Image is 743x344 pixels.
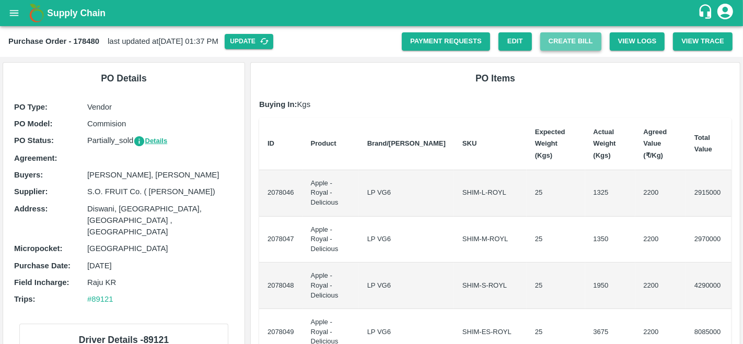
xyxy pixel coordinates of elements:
div: customer-support [698,4,716,22]
button: open drawer [2,1,26,25]
b: Supplier : [14,187,48,196]
b: Buyers : [14,171,43,179]
img: logo [26,3,47,23]
td: Apple - Royal - Delicious [303,170,359,217]
b: PO Type : [14,103,48,111]
p: [GEOGRAPHIC_DATA] [87,243,234,254]
b: Total Value [694,134,712,153]
td: 2078047 [259,217,303,263]
td: LP VG6 [359,217,454,263]
b: Purchase Date : [14,262,71,270]
a: Payment Requests [402,32,490,51]
button: View Logs [610,32,665,51]
div: account of current user [716,2,735,24]
td: 25 [527,170,585,217]
button: Create Bill [540,32,601,51]
b: Purchase Order - 178480 [8,37,99,45]
td: 1950 [585,263,635,309]
b: Trips : [14,295,35,303]
td: Apple - Royal - Delicious [303,217,359,263]
td: 2078048 [259,263,303,309]
p: Partially_sold [87,135,234,147]
td: 2078046 [259,170,303,217]
td: 2970000 [686,217,732,263]
a: #89121 [87,295,113,303]
b: Address : [14,205,48,213]
p: Kgs [259,99,732,110]
button: Update [225,34,273,49]
td: 1350 [585,217,635,263]
b: SKU [462,139,477,147]
b: Micropocket : [14,244,62,253]
div: last updated at [DATE] 01:37 PM [8,34,402,49]
td: 2915000 [686,170,732,217]
td: 25 [527,263,585,309]
b: PO Status : [14,136,54,145]
td: 2200 [635,217,686,263]
td: SHIM-S-ROYL [454,263,527,309]
td: Apple - Royal - Delicious [303,263,359,309]
button: View Trace [673,32,733,51]
td: LP VG6 [359,263,454,309]
a: Supply Chain [47,6,698,20]
b: Agreement: [14,154,57,162]
b: Supply Chain [47,8,106,18]
p: Commision [87,118,234,129]
b: Buying In: [259,100,297,109]
b: Expected Weight (Kgs) [535,128,565,159]
b: Brand/[PERSON_NAME] [367,139,446,147]
h6: PO Items [259,71,732,86]
td: SHIM-L-ROYL [454,170,527,217]
p: [PERSON_NAME], [PERSON_NAME] [87,169,234,181]
b: Product [311,139,336,147]
b: Actual Weight (Kgs) [594,128,616,159]
b: PO Model : [14,120,52,128]
button: Details [133,135,167,147]
td: SHIM-M-ROYL [454,217,527,263]
td: 4290000 [686,263,732,309]
p: S.O. FRUIT Co. ( [PERSON_NAME]) [87,186,234,197]
p: Diswani, [GEOGRAPHIC_DATA], [GEOGRAPHIC_DATA] , [GEOGRAPHIC_DATA] [87,203,234,238]
b: Agreed Value (₹/Kg) [644,128,667,159]
a: Edit [498,32,532,51]
td: 1325 [585,170,635,217]
td: 2200 [635,170,686,217]
b: Field Incharge : [14,278,69,287]
td: 2200 [635,263,686,309]
p: [DATE] [87,260,234,271]
p: Raju KR [87,277,234,288]
p: Vendor [87,101,234,113]
td: 25 [527,217,585,263]
td: LP VG6 [359,170,454,217]
h6: PO Details [11,71,236,86]
b: ID [268,139,274,147]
